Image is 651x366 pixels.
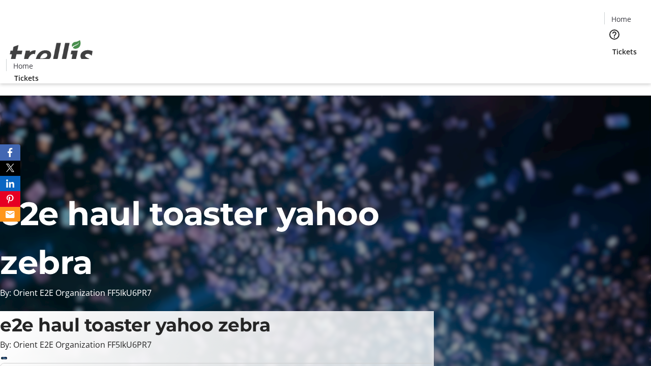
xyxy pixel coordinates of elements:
button: Help [604,24,625,45]
span: Home [611,14,631,24]
span: Home [13,60,33,71]
a: Tickets [604,46,645,57]
span: Tickets [14,73,39,83]
span: Tickets [612,46,637,57]
a: Tickets [6,73,47,83]
button: Cart [604,57,625,77]
a: Home [7,60,39,71]
a: Home [605,14,637,24]
img: Orient E2E Organization FF5IkU6PR7's Logo [6,29,97,80]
